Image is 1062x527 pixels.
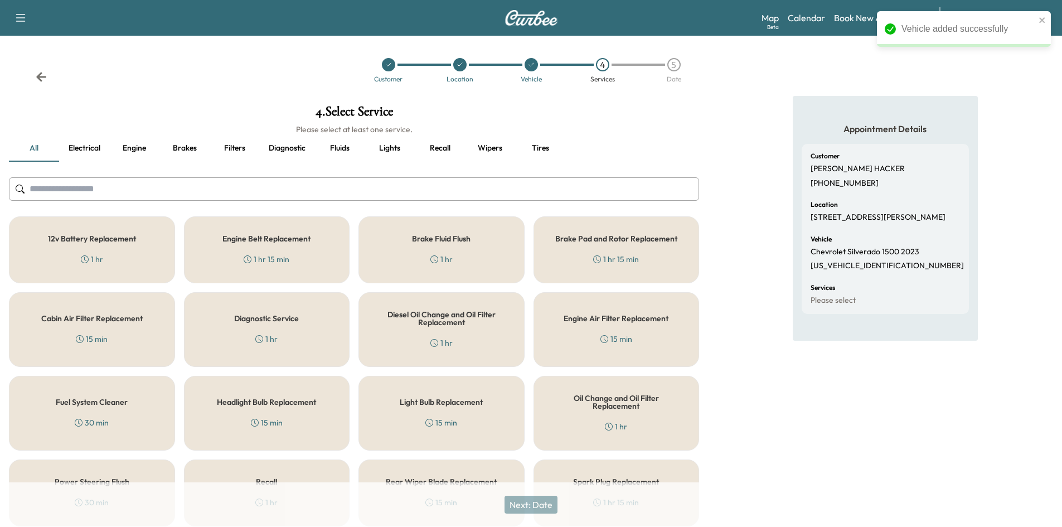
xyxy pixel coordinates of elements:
h6: Customer [811,153,840,159]
div: 1 hr 15 min [593,254,639,265]
button: Electrical [59,135,109,162]
button: Fluids [314,135,365,162]
div: Beta [767,23,779,31]
button: Diagnostic [260,135,314,162]
h5: Oil Change and Oil Filter Replacement [552,394,681,410]
h6: Location [811,201,838,208]
h1: 4 . Select Service [9,105,699,124]
a: Calendar [788,11,825,25]
button: Lights [365,135,415,162]
div: 15 min [600,333,632,345]
h5: Fuel System Cleaner [56,398,128,406]
h5: Rear Wiper Blade Replacement [386,478,497,486]
h5: Brake Fluid Flush [412,235,471,243]
h6: Please select at least one service. [9,124,699,135]
div: 30 min [75,417,109,428]
div: Date [667,76,681,83]
button: Tires [515,135,565,162]
h6: Services [811,284,835,291]
p: [PHONE_NUMBER] [811,178,879,188]
p: Chevrolet Silverado 1500 2023 [811,247,919,257]
p: [STREET_ADDRESS][PERSON_NAME] [811,212,945,223]
a: Book New Appointment [834,11,928,25]
p: [US_VEHICLE_IDENTIFICATION_NUMBER] [811,261,964,271]
div: 1 hr [255,333,278,345]
h5: Diagnostic Service [234,315,299,322]
div: 15 min [76,333,108,345]
div: Location [447,76,473,83]
button: Wipers [465,135,515,162]
h5: Headlight Bulb Replacement [217,398,316,406]
h5: Recall [256,478,277,486]
a: MapBeta [762,11,779,25]
img: Curbee Logo [505,10,558,26]
div: 15 min [251,417,283,428]
h5: Spark Plug Replacement [573,478,659,486]
h5: 12v Battery Replacement [48,235,136,243]
h6: Vehicle [811,236,832,243]
button: Filters [210,135,260,162]
div: 5 [667,58,681,71]
button: Recall [415,135,465,162]
h5: Engine Air Filter Replacement [564,315,668,322]
p: [PERSON_NAME] HACKER [811,164,905,174]
h5: Cabin Air Filter Replacement [41,315,143,322]
button: close [1039,16,1046,25]
div: Vehicle [521,76,542,83]
h5: Brake Pad and Rotor Replacement [555,235,677,243]
h5: Appointment Details [802,123,969,135]
div: Customer [374,76,403,83]
h5: Engine Belt Replacement [222,235,311,243]
div: 1 hr [430,337,453,349]
div: Services [590,76,615,83]
div: 1 hr [605,421,627,432]
div: 15 min [425,417,457,428]
h5: Diesel Oil Change and Oil Filter Replacement [377,311,506,326]
div: Back [36,71,47,83]
div: 1 hr [81,254,103,265]
div: 4 [596,58,609,71]
div: Vehicle added successfully [901,22,1035,36]
button: all [9,135,59,162]
div: 1 hr 15 min [244,254,289,265]
button: Brakes [159,135,210,162]
h5: Power Steering Flush [55,478,129,486]
div: 1 hr [430,254,453,265]
button: Engine [109,135,159,162]
p: Please select [811,296,856,306]
div: basic tabs example [9,135,699,162]
h5: Light Bulb Replacement [400,398,483,406]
